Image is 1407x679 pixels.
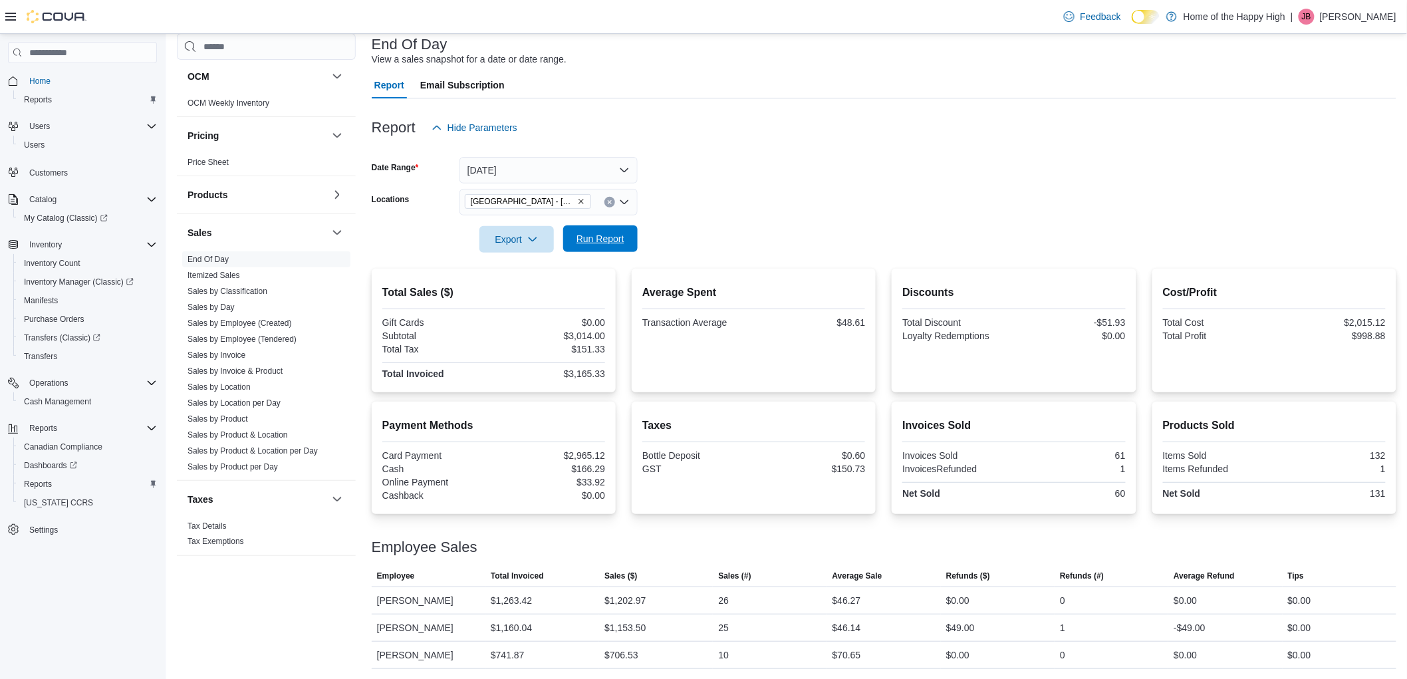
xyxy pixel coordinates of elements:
h2: Invoices Sold [902,418,1125,434]
button: Operations [24,375,74,391]
div: $0.00 [1017,331,1126,341]
span: Sales by Classification [188,286,267,297]
a: Settings [24,522,63,538]
button: Operations [3,374,162,392]
span: Average Sale [832,571,882,581]
div: $0.00 [496,317,605,328]
label: Locations [372,194,410,205]
div: OCM [177,95,356,116]
h3: Employee Sales [372,539,477,555]
div: [PERSON_NAME] [372,587,485,614]
a: Sales by Location per Day [188,398,281,408]
span: Purchase Orders [24,314,84,325]
a: Purchase Orders [19,311,90,327]
span: Cash Management [24,396,91,407]
button: Sales [329,225,345,241]
span: Sales by Day [188,302,235,313]
img: Cova [27,10,86,23]
div: Total Profit [1163,331,1272,341]
span: Inventory [29,239,62,250]
div: $0.00 [946,647,969,663]
a: Transfers [19,348,63,364]
div: $151.33 [496,344,605,354]
div: Online Payment [382,477,491,487]
button: Canadian Compliance [13,438,162,456]
span: Reports [24,479,52,489]
span: Refunds (#) [1060,571,1104,581]
a: Feedback [1059,3,1126,30]
span: Users [29,121,50,132]
a: Canadian Compliance [19,439,108,455]
span: Itemized Sales [188,270,240,281]
span: Users [19,137,157,153]
a: Itemized Sales [188,271,240,280]
div: GST [642,464,751,474]
div: Loyalty Redemptions [902,331,1011,341]
a: Sales by Classification [188,287,267,296]
button: Reports [13,90,162,109]
button: Reports [13,475,162,493]
div: Pricing [177,154,356,176]
a: Sales by Employee (Created) [188,319,292,328]
span: [GEOGRAPHIC_DATA] - [GEOGRAPHIC_DATA] - Fire & Flower [471,195,575,208]
a: Tax Exemptions [188,537,244,547]
span: My Catalog (Classic) [24,213,108,223]
a: Users [19,137,50,153]
span: Users [24,140,45,150]
span: Reports [24,420,157,436]
span: Reports [24,94,52,105]
button: Catalog [24,192,62,207]
div: 0 [1060,647,1065,663]
button: Export [479,226,554,253]
div: $49.00 [946,620,975,636]
span: Catalog [24,192,157,207]
span: Dark Mode [1132,24,1132,25]
span: Sales by Invoice [188,350,245,360]
div: Gift Cards [382,317,491,328]
span: Inventory [24,237,157,253]
div: [PERSON_NAME] [372,614,485,641]
span: Operations [24,375,157,391]
div: Total Cost [1163,317,1272,328]
span: Home [29,76,51,86]
div: Cash [382,464,491,474]
button: OCM [329,68,345,84]
span: OCM Weekly Inventory [188,98,269,108]
span: Canadian Compliance [19,439,157,455]
button: Sales [188,226,326,239]
span: Export [487,226,546,253]
div: Subtotal [382,331,491,341]
div: $1,263.42 [491,593,532,609]
div: $3,165.33 [496,368,605,379]
span: Sales by Product & Location [188,430,288,440]
h2: Products Sold [1163,418,1386,434]
span: JB [1302,9,1311,25]
button: OCM [188,70,326,83]
button: Remove Spruce Grove - Westwinds - Fire & Flower from selection in this group [577,198,585,205]
div: 60 [1017,488,1126,499]
a: [US_STATE] CCRS [19,495,98,511]
a: Reports [19,92,57,108]
h3: OCM [188,70,209,83]
button: [DATE] [459,157,638,184]
div: 132 [1277,450,1386,461]
button: Products [188,188,326,202]
p: [PERSON_NAME] [1320,9,1396,25]
p: Home of the Happy High [1184,9,1285,25]
div: $48.61 [757,317,866,328]
h3: Products [188,188,228,202]
button: Home [3,71,162,90]
div: InvoicesRefunded [902,464,1011,474]
a: Dashboards [19,458,82,474]
span: Operations [29,378,68,388]
div: Items Refunded [1163,464,1272,474]
button: Reports [3,419,162,438]
div: $0.60 [757,450,866,461]
a: Cash Management [19,394,96,410]
div: Total Discount [902,317,1011,328]
a: Sales by Day [188,303,235,312]
h2: Taxes [642,418,865,434]
span: Sales (#) [718,571,751,581]
button: Products [329,187,345,203]
button: Inventory [24,237,67,253]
